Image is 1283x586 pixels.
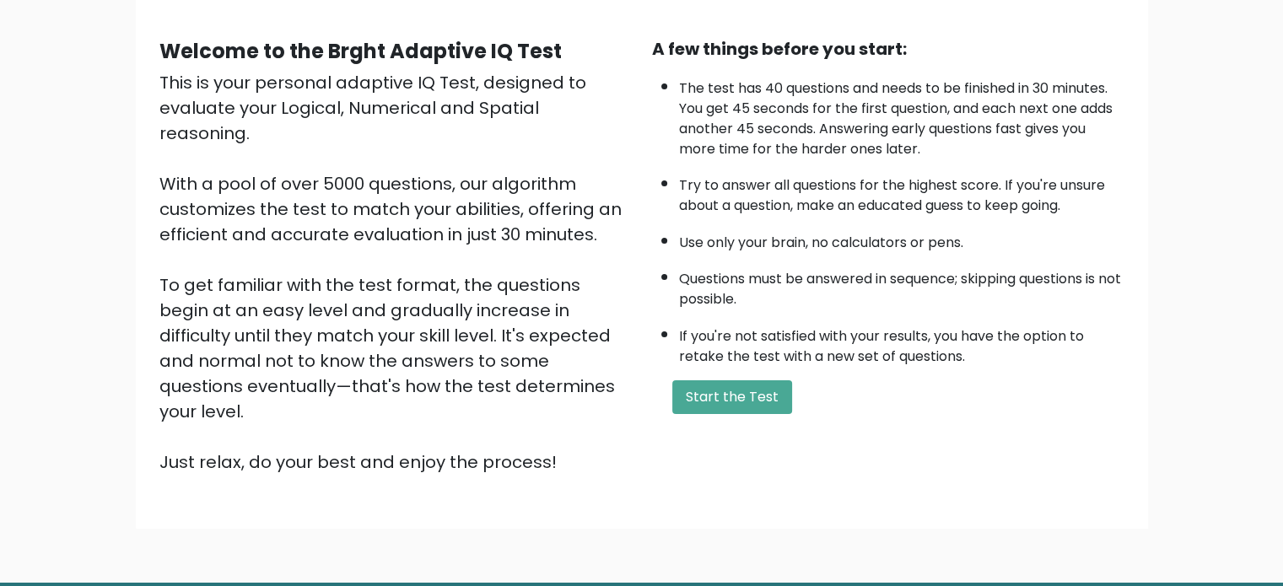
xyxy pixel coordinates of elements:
[679,167,1124,216] li: Try to answer all questions for the highest score. If you're unsure about a question, make an edu...
[652,36,1124,62] div: A few things before you start:
[159,37,562,65] b: Welcome to the Brght Adaptive IQ Test
[679,318,1124,367] li: If you're not satisfied with your results, you have the option to retake the test with a new set ...
[159,70,632,475] div: This is your personal adaptive IQ Test, designed to evaluate your Logical, Numerical and Spatial ...
[672,380,792,414] button: Start the Test
[679,70,1124,159] li: The test has 40 questions and needs to be finished in 30 minutes. You get 45 seconds for the firs...
[679,261,1124,309] li: Questions must be answered in sequence; skipping questions is not possible.
[679,224,1124,253] li: Use only your brain, no calculators or pens.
